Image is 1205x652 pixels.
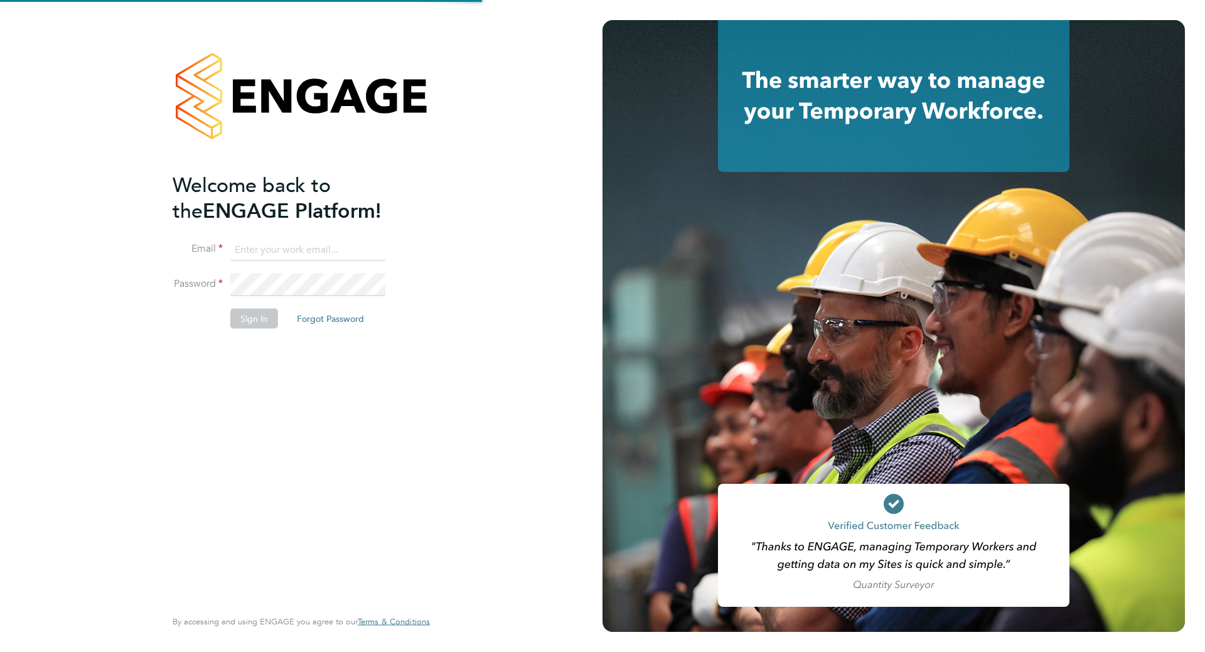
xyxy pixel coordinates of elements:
[230,309,278,329] button: Sign In
[173,172,417,223] h2: ENGAGE Platform!
[358,616,430,627] span: Terms & Conditions
[230,238,385,261] input: Enter your work email...
[358,617,430,627] a: Terms & Conditions
[173,242,223,255] label: Email
[173,616,430,627] span: By accessing and using ENGAGE you agree to our
[173,277,223,291] label: Password
[173,173,331,223] span: Welcome back to the
[287,309,374,329] button: Forgot Password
